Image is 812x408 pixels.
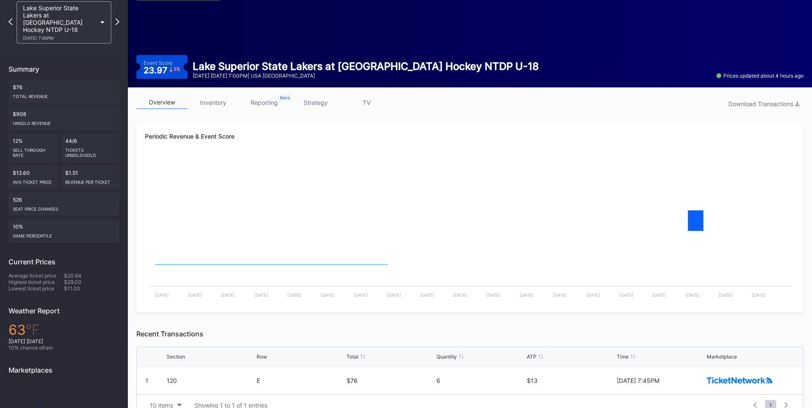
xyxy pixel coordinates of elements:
text: [DATE] [619,292,633,298]
a: overview [136,96,188,109]
div: Weather Report [9,307,119,315]
div: Prices updated about 4 hours ago [717,72,803,79]
div: 44/6 [61,133,120,162]
a: reporting [239,96,290,109]
text: [DATE] [387,292,401,298]
text: [DATE] [586,292,600,298]
div: Lake Superior State Lakers at [GEOGRAPHIC_DATA] Hockey NTDP U-18 [23,4,96,41]
div: $1.51 [61,165,120,189]
div: 1 [145,377,148,384]
div: Time [617,353,629,360]
text: [DATE] [321,292,335,298]
div: $11.00 [64,285,119,292]
div: 10% [9,219,119,243]
text: [DATE] [520,292,534,298]
div: Marketplaces [9,366,119,374]
div: $76 [347,377,434,384]
text: [DATE] [553,292,567,298]
div: $29.00 [64,279,119,285]
text: [DATE] [486,292,500,298]
div: $908 [9,107,119,130]
div: Lake Superior State Lakers at [GEOGRAPHIC_DATA] Hockey NTDP U-18 [193,60,539,72]
text: [DATE] [685,292,699,298]
div: Summary [9,65,119,73]
div: [DATE] 7:45PM [617,377,705,384]
text: [DATE] [752,292,766,298]
div: 12% [9,133,58,162]
button: Download Transactions [724,98,803,110]
text: [DATE] [287,292,301,298]
span: ℉ [26,321,40,338]
a: strategy [290,96,341,109]
text: [DATE] [188,292,202,298]
div: Total [347,353,358,360]
div: Avg ticket price [13,176,53,185]
div: $12.60 [9,165,58,189]
div: [DATE] 7:00PM [23,35,96,41]
text: [DATE] [652,292,666,298]
div: Highest ticket price [9,279,64,285]
div: [DATE] [DATE] [9,338,119,344]
img: ticketNetwork.png [707,377,773,384]
div: Recent Transactions [136,330,803,338]
div: Tickets Unsold/Sold [65,144,116,158]
a: inventory [188,96,239,109]
div: E [257,377,344,384]
a: TV [341,96,392,109]
text: [DATE] [453,292,467,298]
div: Periodic Revenue & Event Score [145,133,795,140]
div: Revenue per ticket [65,176,116,185]
div: Game percentile [13,230,115,238]
svg: Chart title [145,240,795,304]
div: seat price changes [13,203,115,211]
div: Section [167,353,185,360]
text: [DATE] [221,292,235,298]
div: 6 [436,377,524,384]
div: 526 [9,192,119,216]
div: Total Revenue [13,90,115,99]
text: [DATE] [155,292,169,298]
text: [DATE] [719,292,733,298]
div: 63 [9,321,119,338]
div: Row [257,353,267,360]
div: ATP [527,353,537,360]
div: Download Transactions [728,100,799,107]
svg: Chart title [145,155,795,240]
div: Event Score [144,60,173,66]
div: Average ticket price [9,272,64,279]
div: $76 [9,80,119,103]
div: 3 % [173,67,180,72]
div: Quantity [436,353,457,360]
div: 10 % chance of rain [9,344,119,351]
div: Marketplace [707,353,737,360]
div: Unsold Revenue [13,117,115,126]
text: [DATE] [254,292,268,298]
div: Sell Through Rate [13,144,53,158]
div: Current Prices [9,258,119,266]
div: Lowest ticket price [9,285,64,292]
text: [DATE] [420,292,434,298]
text: [DATE] [354,292,368,298]
div: $13 [527,377,615,384]
div: $20.64 [64,272,119,279]
div: 23.97 [144,66,180,75]
div: 120 [167,377,254,384]
div: [DATE] [DATE] 7:00PM | USA [GEOGRAPHIC_DATA] [193,72,539,79]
